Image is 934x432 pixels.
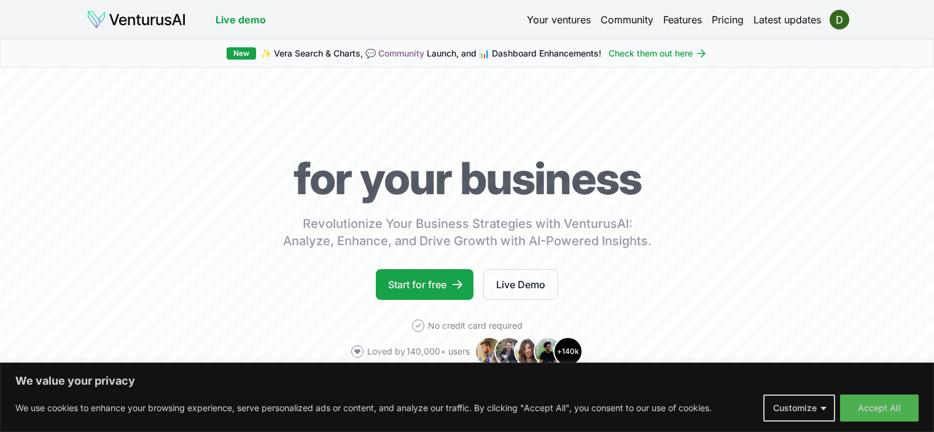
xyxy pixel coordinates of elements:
div: New [227,47,256,60]
img: logo [87,10,186,29]
span: ✨ Vera Search & Charts, 💬 Launch, and 📊 Dashboard Enhancements! [261,47,601,60]
button: Accept All [840,395,919,422]
a: Latest updates [753,12,821,27]
button: Customize [763,395,835,422]
a: Live Demo [483,269,558,300]
a: Your ventures [527,12,591,27]
img: ACg8ocIs18tCazJTlOI-5byrcR7hhmDn030996oLYCo1vTSyImSdKw=s96-c [830,10,849,29]
img: Avatar 1 [475,337,504,366]
p: We use cookies to enhance your browsing experience, serve personalized ads or content, and analyz... [15,401,712,415]
a: Live demo [216,12,266,27]
a: Community [601,12,653,27]
a: Start for free [376,269,473,300]
a: Check them out here [609,47,707,60]
a: Features [663,12,702,27]
img: Avatar 2 [494,337,524,366]
a: Pricing [712,12,744,27]
p: We value your privacy [15,374,919,388]
img: Avatar 4 [534,337,563,366]
a: Community [378,48,424,58]
img: Avatar 3 [514,337,543,366]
